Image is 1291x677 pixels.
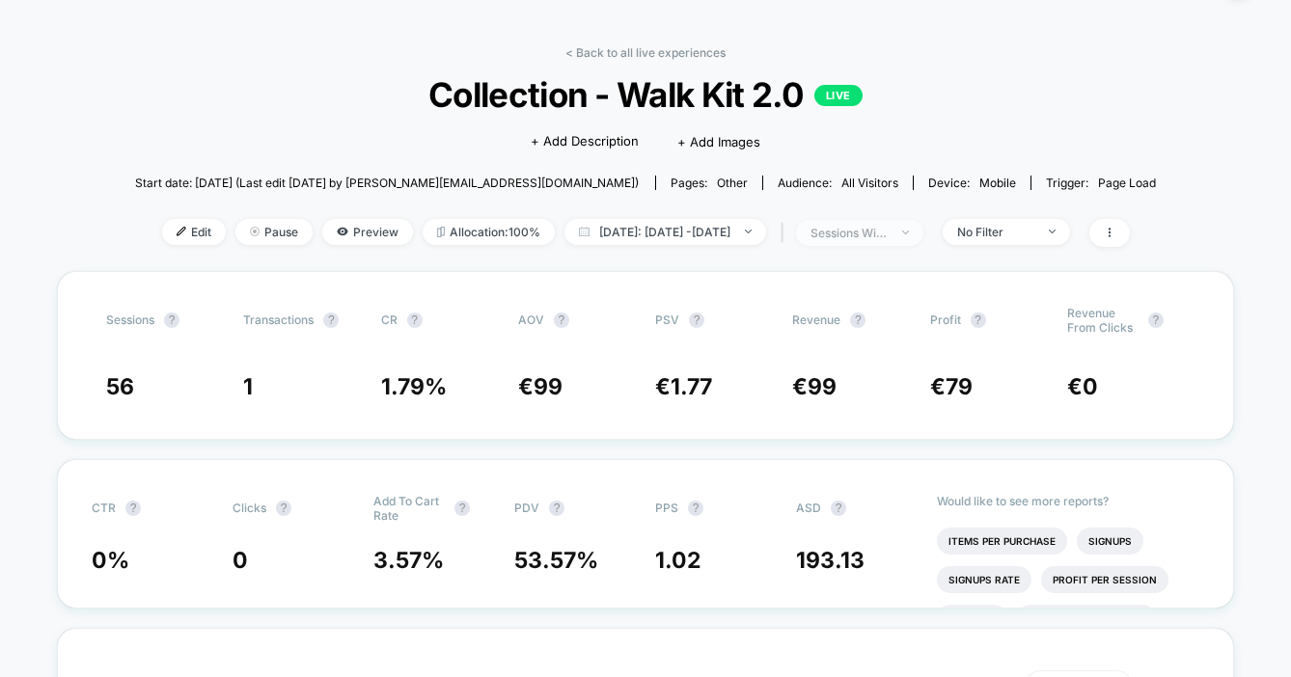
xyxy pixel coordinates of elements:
span: All Visitors [841,176,898,190]
button: ? [689,312,704,328]
button: ? [407,312,423,328]
span: + Add Images [677,134,760,149]
span: Sessions [106,312,154,327]
span: 3.57 % [373,547,444,574]
button: ? [549,501,564,516]
span: 193.13 [796,547,865,574]
span: € [655,373,712,400]
img: calendar [579,227,590,236]
span: + Add Description [531,132,639,151]
img: rebalance [437,227,445,237]
span: 99 [808,373,837,400]
span: € [1067,373,1098,400]
img: end [902,230,909,234]
span: 53.57 % [514,547,598,574]
li: Returns [937,605,1007,632]
span: 79 [946,373,973,400]
button: ? [850,312,865,328]
span: [DATE]: [DATE] - [DATE] [564,219,766,245]
a: < Back to all live experiences [565,45,726,60]
span: mobile [979,176,1016,190]
span: Transactions [243,312,314,327]
button: ? [323,312,339,328]
li: Returns Per Session [1017,605,1156,632]
li: Profit Per Session [1041,566,1168,593]
div: Audience: [778,176,898,190]
span: Edit [162,219,226,245]
span: 0 % [92,547,129,574]
span: € [518,373,563,400]
span: Profit [930,312,961,327]
span: PPS [655,501,678,515]
span: 1 [243,373,253,400]
div: sessions with impression [810,226,888,240]
p: LIVE [814,85,863,106]
span: other [717,176,748,190]
span: € [930,373,973,400]
span: Pause [235,219,313,245]
img: end [1049,230,1056,233]
li: Items Per Purchase [937,528,1067,555]
button: ? [125,501,141,516]
div: No Filter [957,225,1034,239]
span: | [776,219,796,247]
span: ASD [796,501,821,515]
span: 1.79 % [381,373,447,400]
span: AOV [518,312,544,327]
img: end [745,230,752,233]
span: Revenue [792,312,840,327]
span: Start date: [DATE] (Last edit [DATE] by [PERSON_NAME][EMAIL_ADDRESS][DOMAIN_NAME]) [135,176,639,190]
span: Revenue From Clicks [1067,306,1139,335]
button: ? [688,501,703,516]
span: Allocation: 100% [423,219,555,245]
span: 0 [1083,373,1098,400]
button: ? [831,501,846,516]
span: 99 [534,373,563,400]
p: Would like to see more reports? [937,494,1199,508]
span: Preview [322,219,413,245]
span: 0 [233,547,248,574]
span: 1.77 [671,373,712,400]
span: CTR [92,501,116,515]
div: Pages: [671,176,748,190]
img: edit [177,227,186,236]
span: PSV [655,312,679,327]
span: Collection - Walk Kit 2.0 [186,74,1106,115]
span: 1.02 [655,547,700,574]
li: Signups [1077,528,1143,555]
span: Page Load [1098,176,1156,190]
img: end [250,227,260,236]
span: € [792,373,837,400]
span: PDV [514,501,539,515]
li: Signups Rate [937,566,1031,593]
button: ? [276,501,291,516]
button: ? [454,501,470,516]
span: Device: [913,176,1030,190]
span: CR [381,312,398,327]
span: 56 [106,373,134,400]
button: ? [1148,312,1164,328]
span: Add To Cart Rate [373,494,445,523]
button: ? [554,312,569,328]
div: Trigger: [1046,176,1156,190]
button: ? [971,312,986,328]
span: Clicks [233,501,266,515]
button: ? [164,312,179,328]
